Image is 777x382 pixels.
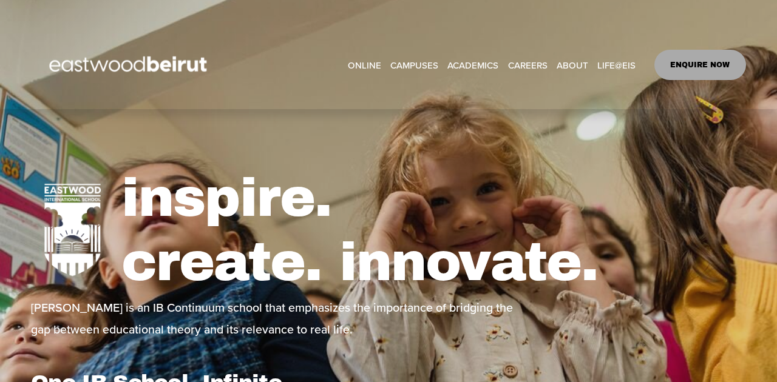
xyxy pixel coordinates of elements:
[447,56,498,74] a: folder dropdown
[348,56,381,74] a: ONLINE
[390,57,438,73] span: CAMPUSES
[597,57,636,73] span: LIFE@EIS
[654,50,746,80] a: ENQUIRE NOW
[31,34,229,96] img: EastwoodIS Global Site
[557,57,588,73] span: ABOUT
[390,56,438,74] a: folder dropdown
[597,56,636,74] a: folder dropdown
[31,297,535,340] p: [PERSON_NAME] is an IB Continuum school that emphasizes the importance of bridging the gap betwee...
[557,56,588,74] a: folder dropdown
[447,57,498,73] span: ACADEMICS
[508,56,548,74] a: CAREERS
[121,166,746,295] h1: inspire. create. innovate.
